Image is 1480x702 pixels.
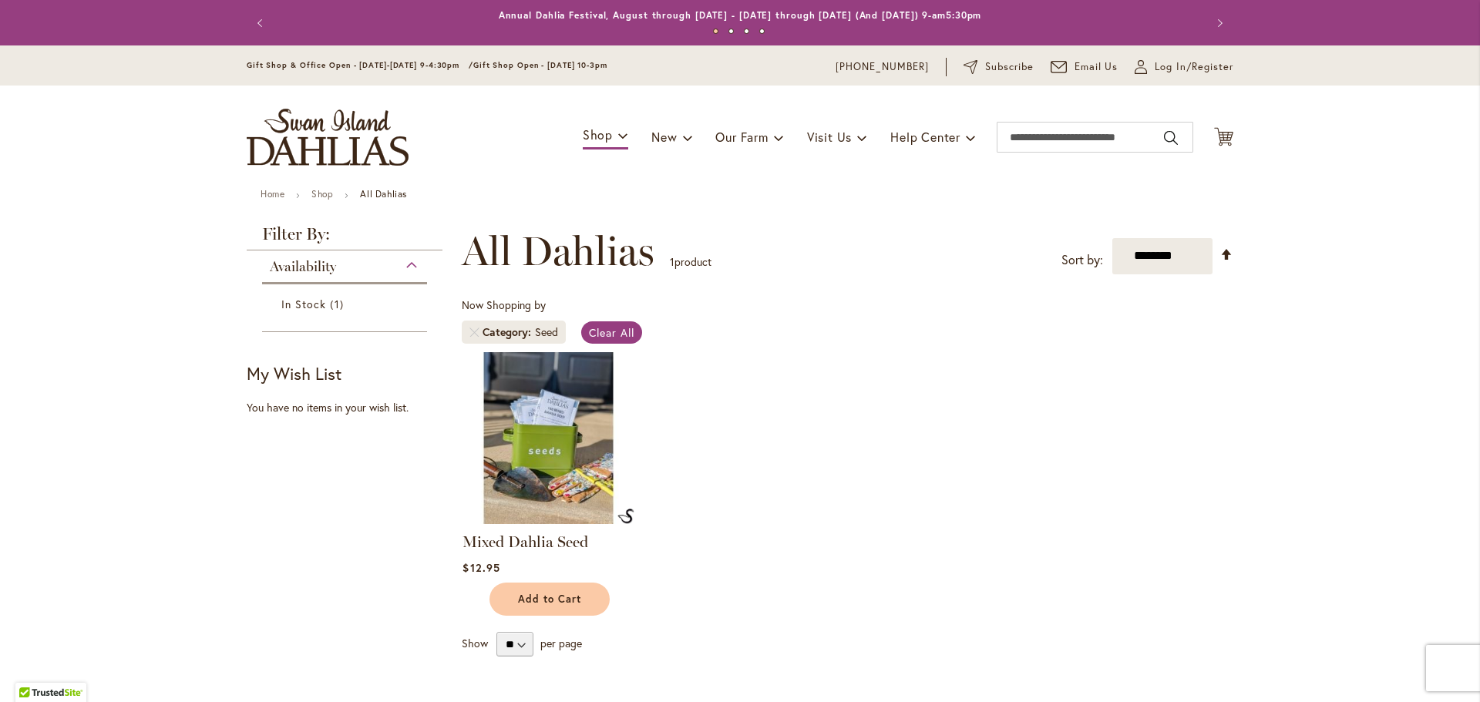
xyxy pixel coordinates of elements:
[462,228,654,274] span: All Dahlias
[1061,246,1103,274] label: Sort by:
[617,509,634,524] img: Mixed Dahlia Seed
[715,129,768,145] span: Our Farm
[281,297,326,311] span: In Stock
[462,297,546,312] span: Now Shopping by
[759,29,765,34] button: 4 of 4
[247,8,277,39] button: Previous
[281,296,412,312] a: In Stock 1
[589,325,634,340] span: Clear All
[1051,59,1118,75] a: Email Us
[836,59,929,75] a: [PHONE_NUMBER]
[311,188,333,200] a: Shop
[473,60,607,70] span: Gift Shop Open - [DATE] 10-3pm
[247,226,442,250] strong: Filter By:
[462,636,488,650] span: Show
[985,59,1034,75] span: Subscribe
[462,352,634,524] img: Mixed Dahlia Seed
[583,126,613,143] span: Shop
[1075,59,1118,75] span: Email Us
[713,29,718,34] button: 1 of 4
[247,362,341,385] strong: My Wish List
[540,636,582,650] span: per page
[483,324,535,340] span: Category
[462,532,588,551] a: Mixed Dahlia Seed
[744,29,749,34] button: 3 of 4
[499,9,982,21] a: Annual Dahlia Festival, August through [DATE] - [DATE] through [DATE] (And [DATE]) 9-am5:30pm
[489,583,610,616] button: Add to Cart
[1135,59,1233,75] a: Log In/Register
[651,129,677,145] span: New
[360,188,407,200] strong: All Dahlias
[728,29,734,34] button: 2 of 4
[890,129,960,145] span: Help Center
[518,593,581,606] span: Add to Cart
[270,258,336,275] span: Availability
[670,254,674,269] span: 1
[1155,59,1233,75] span: Log In/Register
[469,327,479,337] a: Remove Category Seed
[807,129,852,145] span: Visit Us
[462,560,499,575] span: $12.95
[462,512,634,527] a: Mixed Dahlia Seed Mixed Dahlia Seed
[581,321,642,344] a: Clear All
[261,188,284,200] a: Home
[964,59,1034,75] a: Subscribe
[247,60,473,70] span: Gift Shop & Office Open - [DATE]-[DATE] 9-4:30pm /
[247,109,409,166] a: store logo
[670,250,711,274] p: product
[1202,8,1233,39] button: Next
[535,324,558,340] div: Seed
[247,400,452,415] div: You have no items in your wish list.
[330,296,347,312] span: 1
